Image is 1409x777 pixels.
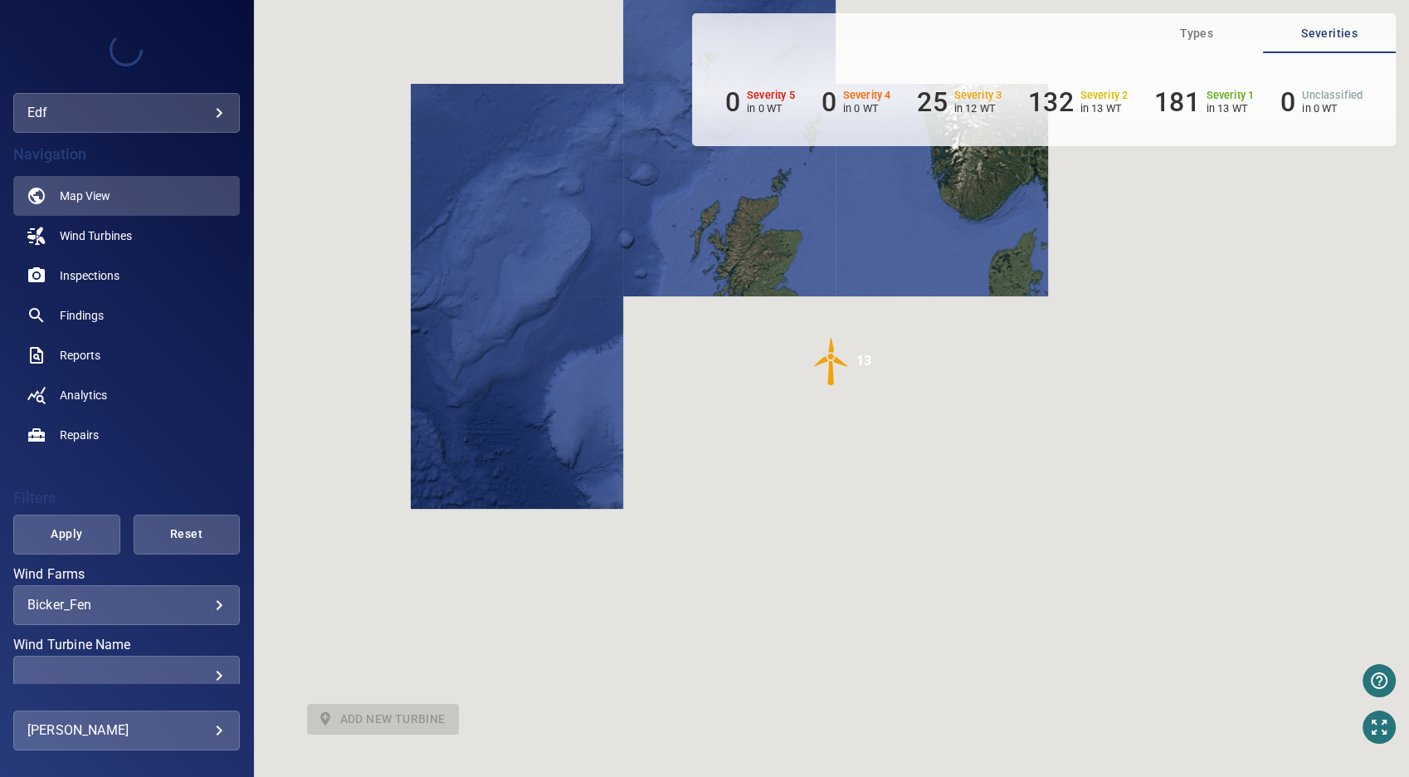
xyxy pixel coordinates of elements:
li: Severity 3 [917,86,1002,118]
p: in 0 WT [747,102,795,115]
h6: 0 [822,86,836,118]
span: Analytics [60,387,107,403]
a: windturbines noActive [13,216,240,256]
div: edf [27,100,226,126]
a: repairs noActive [13,415,240,455]
button: Reset [134,515,240,555]
span: Severities [1273,23,1386,44]
h6: Severity 3 [954,90,1002,101]
h4: Filters [13,490,240,506]
a: reports noActive [13,335,240,375]
a: analytics noActive [13,375,240,415]
h4: Navigation [13,146,240,163]
h6: Severity 4 [843,90,891,101]
h6: Unclassified [1302,90,1363,101]
a: inspections noActive [13,256,240,296]
span: Repairs [60,427,99,443]
span: Types [1140,23,1253,44]
p: in 0 WT [843,102,891,115]
p: in 0 WT [1302,102,1363,115]
h6: 181 [1154,86,1199,118]
div: 13 [856,336,871,386]
p: in 12 WT [954,102,1002,115]
a: findings noActive [13,296,240,335]
h6: 132 [1028,86,1073,118]
h6: 25 [917,86,947,118]
h6: 0 [1280,86,1295,118]
button: Apply [13,515,119,555]
div: edf [13,93,240,133]
a: map active [13,176,240,216]
img: windFarmIconCat3.svg [807,336,856,386]
li: Severity 2 [1028,86,1128,118]
p: in 13 WT [1207,102,1255,115]
span: Map View [60,188,110,204]
li: Severity 1 [1154,86,1254,118]
h6: Severity 1 [1207,90,1255,101]
li: Severity 5 [725,86,795,118]
li: Severity Unclassified [1280,86,1363,118]
span: Apply [34,524,99,545]
span: Findings [60,307,104,324]
div: Wind Farms [13,585,240,625]
li: Severity 4 [822,86,891,118]
div: Wind Turbine Name [13,656,240,696]
div: [PERSON_NAME] [27,717,226,744]
label: Wind Farms [13,568,240,581]
span: Reset [154,524,219,545]
h6: Severity 5 [747,90,795,101]
h6: Severity 2 [1080,90,1129,101]
gmp-advanced-marker: 13 [807,336,856,388]
span: Wind Turbines [60,227,132,244]
p: in 13 WT [1080,102,1129,115]
span: Inspections [60,267,119,284]
label: Wind Turbine Name [13,638,240,652]
h6: 0 [725,86,740,118]
div: Bicker_Fen [27,597,226,613]
span: Reports [60,347,100,364]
